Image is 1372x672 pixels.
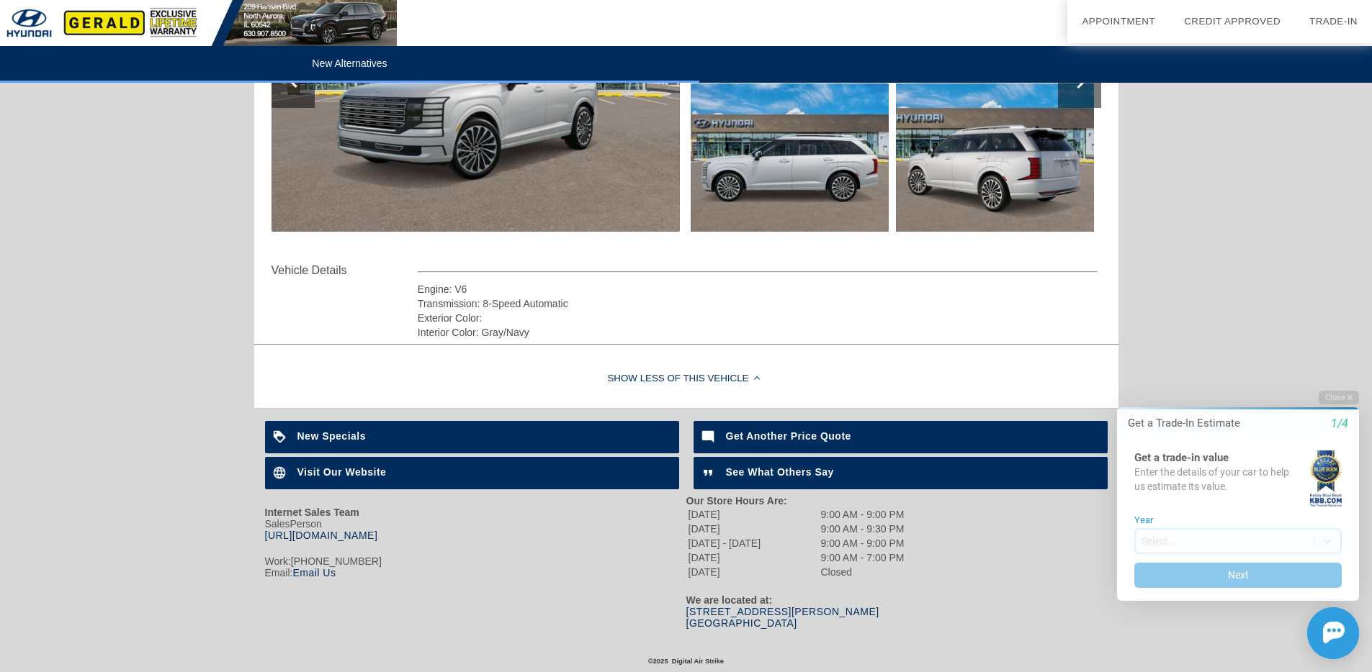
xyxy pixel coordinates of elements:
div: Show Less of this Vehicle [254,350,1118,408]
img: ic_loyalty_white_24dp_2x.png [265,421,297,453]
div: SalesPerson [265,518,686,541]
strong: Our Store Hours Are: [686,495,787,507]
b: See What Others Say [726,466,834,478]
td: [DATE] [688,508,819,521]
b: Get Another Price Quote [726,430,851,442]
a: Trade-In [1309,16,1358,27]
td: 9:00 AM - 9:00 PM [820,537,905,550]
a: Credit Approved [1184,16,1281,27]
td: 9:00 AM - 7:00 PM [820,551,905,564]
div: Work: [265,555,686,567]
strong: Internet Sales Team [265,507,359,518]
strong: We are located at: [686,594,773,606]
a: Visit Our Website [265,457,679,489]
div: Vehicle Details [272,262,418,279]
b: New Specials [297,430,367,442]
td: Closed [820,566,905,578]
a: Appointment [1082,16,1155,27]
img: ic_format_quote_white_24dp_2x.png [694,457,726,489]
div: Interior Color: Gray/Navy [418,325,1098,340]
td: [DATE] [688,522,819,535]
td: 9:00 AM - 9:30 PM [820,522,905,535]
div: Transmission: 8-Speed Automatic [418,296,1098,311]
div: Engine: V6 [418,282,1098,296]
img: New-2026-Hyundai-Palisade-CalligraphyAWD-ID28027530683-aHR0cDovL2ltYWdlcy51bml0c2ludmVudG9yeS5jb2... [691,83,889,232]
a: [URL][DOMAIN_NAME] [265,530,378,541]
a: Email Us [292,567,336,578]
b: Visit Our Website [297,466,387,478]
td: 9:00 AM - 9:00 PM [820,508,905,521]
a: New Specials [265,421,679,453]
img: ic_language_white_24dp_2x.png [265,457,297,489]
td: [DATE] [688,566,819,578]
img: New-2026-Hyundai-Palisade-CalligraphyAWD-ID28027530794-aHR0cDovL2ltYWdlcy51bml0c2ludmVudG9yeS5jb2... [896,83,1094,232]
td: [DATE] - [DATE] [688,537,819,550]
a: See What Others Say [694,457,1108,489]
a: [STREET_ADDRESS][PERSON_NAME][GEOGRAPHIC_DATA] [686,606,879,629]
a: Get Another Price Quote [694,421,1108,453]
iframe: Chat Assistance [1087,378,1372,672]
div: Exterior Color: [418,311,1098,325]
div: Email: [265,567,686,578]
td: [DATE] [688,551,819,564]
span: [PHONE_NUMBER] [291,555,382,567]
img: ic_mode_comment_white_24dp_2x.png [694,421,726,453]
